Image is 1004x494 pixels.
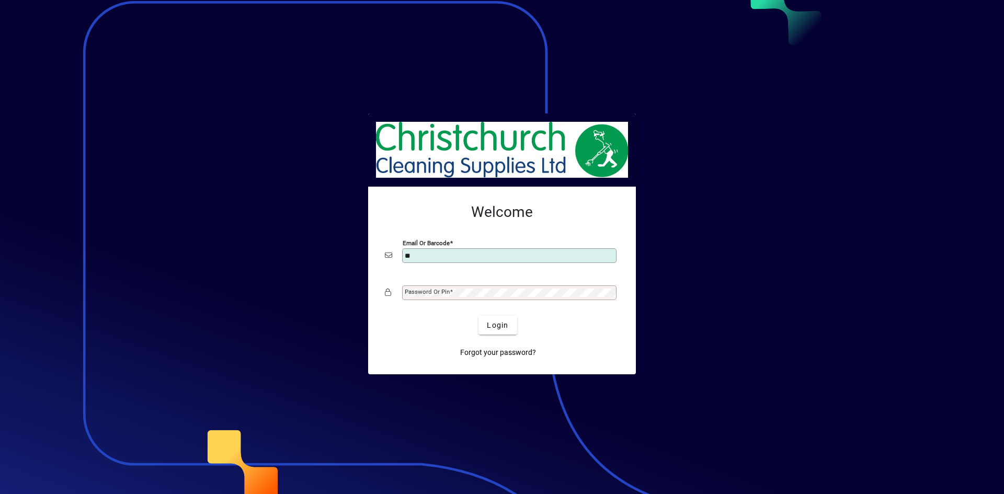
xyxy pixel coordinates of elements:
[460,347,536,358] span: Forgot your password?
[403,239,450,247] mat-label: Email or Barcode
[478,316,517,335] button: Login
[487,320,508,331] span: Login
[385,203,619,221] h2: Welcome
[456,343,540,362] a: Forgot your password?
[405,288,450,295] mat-label: Password or Pin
